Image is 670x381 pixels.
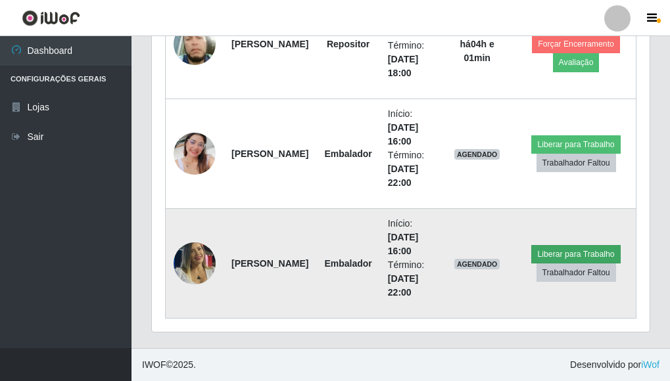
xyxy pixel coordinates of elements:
[531,245,620,263] button: Liberar para Trabalho
[641,359,659,370] a: iWof
[231,39,308,49] strong: [PERSON_NAME]
[142,359,166,370] span: IWOF
[324,258,371,269] strong: Embalador
[142,358,196,372] span: © 2025 .
[388,232,418,256] time: [DATE] 16:00
[324,148,371,159] strong: Embalador
[454,149,500,160] span: AGENDADO
[174,233,216,294] img: 1733239406405.jpeg
[231,148,308,159] strong: [PERSON_NAME]
[454,259,500,269] span: AGENDADO
[537,263,616,282] button: Trabalhador Faltou
[531,135,620,154] button: Liberar para Trabalho
[231,258,308,269] strong: [PERSON_NAME]
[532,35,620,53] button: Forçar Encerramento
[388,273,418,298] time: [DATE] 22:00
[22,10,80,26] img: CoreUI Logo
[388,39,430,80] li: Término:
[553,53,600,72] button: Avaliação
[388,217,430,258] li: Início:
[327,39,370,49] strong: Repositor
[460,39,494,63] strong: há 04 h e 01 min
[537,154,616,172] button: Trabalhador Faltou
[388,122,418,146] time: [DATE] 16:00
[174,116,216,191] img: 1708364606338.jpeg
[388,258,430,300] li: Término:
[388,148,430,190] li: Término:
[388,107,430,148] li: Início:
[388,164,418,188] time: [DATE] 22:00
[570,358,659,372] span: Desenvolvido por
[388,54,418,78] time: [DATE] 18:00
[174,20,216,69] img: 1673493072415.jpeg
